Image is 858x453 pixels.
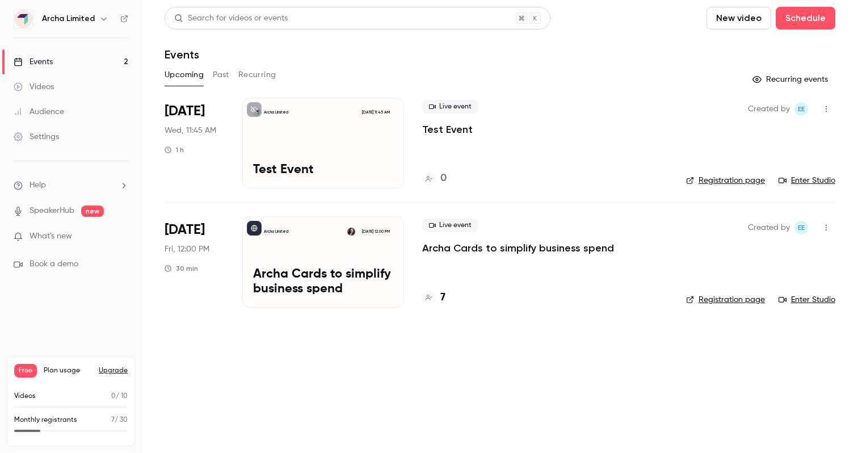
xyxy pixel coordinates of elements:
[748,102,790,116] span: Created by
[111,415,128,425] p: / 30
[165,216,224,307] div: Oct 24 Fri, 12:00 PM (Australia/Melbourne)
[358,228,393,236] span: [DATE] 12:00 PM
[14,179,128,191] li: help-dropdown-opener
[14,364,37,378] span: Free
[422,123,473,136] a: Test Event
[81,205,104,217] span: new
[165,125,216,136] span: Wed, 11:45 AM
[174,12,288,24] div: Search for videos or events
[748,221,790,234] span: Created by
[165,244,209,255] span: Fri, 12:00 PM
[706,7,771,30] button: New video
[794,221,808,234] span: Emily Emberson
[422,171,447,186] a: 0
[253,267,393,297] p: Archa Cards to simplify business spend
[14,415,77,425] p: Monthly registrants
[165,221,205,239] span: [DATE]
[30,179,46,191] span: Help
[253,163,393,178] p: Test Event
[242,98,404,188] a: Test Event Archa Limited[DATE] 11:45 AMTest Event
[165,102,205,120] span: [DATE]
[111,393,116,400] span: 0
[30,230,72,242] span: What's new
[347,228,355,236] img: Emily Emberson
[165,264,198,273] div: 30 min
[165,98,224,188] div: Oct 22 Wed, 11:45 AM (Australia/Melbourne)
[440,290,445,305] h4: 7
[358,108,393,116] span: [DATE] 11:45 AM
[165,48,199,61] h1: Events
[115,232,128,242] iframe: Noticeable Trigger
[14,56,53,68] div: Events
[776,7,835,30] button: Schedule
[798,102,805,116] span: EE
[264,110,288,115] p: Archa Limited
[242,216,404,307] a: Archa Cards to simplify business spendArcha LimitedEmily Emberson[DATE] 12:00 PMArcha Cards to si...
[238,66,276,84] button: Recurring
[686,175,765,186] a: Registration page
[14,10,32,28] img: Archa Limited
[42,13,95,24] h6: Archa Limited
[165,66,204,84] button: Upcoming
[14,106,64,118] div: Audience
[440,171,447,186] h4: 0
[422,290,445,305] a: 7
[111,391,128,401] p: / 10
[14,131,59,142] div: Settings
[14,81,54,93] div: Videos
[99,366,128,375] button: Upgrade
[111,417,115,423] span: 7
[30,205,74,217] a: SpeakerHub
[165,145,184,154] div: 1 h
[422,219,478,232] span: Live event
[44,366,92,375] span: Plan usage
[747,70,835,89] button: Recurring events
[213,66,229,84] button: Past
[779,294,835,305] a: Enter Studio
[264,229,288,234] p: Archa Limited
[30,258,78,270] span: Book a demo
[14,391,36,401] p: Videos
[779,175,835,186] a: Enter Studio
[794,102,808,116] span: Emily Emberson
[422,100,478,114] span: Live event
[422,241,614,255] a: Archa Cards to simplify business spend
[686,294,765,305] a: Registration page
[798,221,805,234] span: EE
